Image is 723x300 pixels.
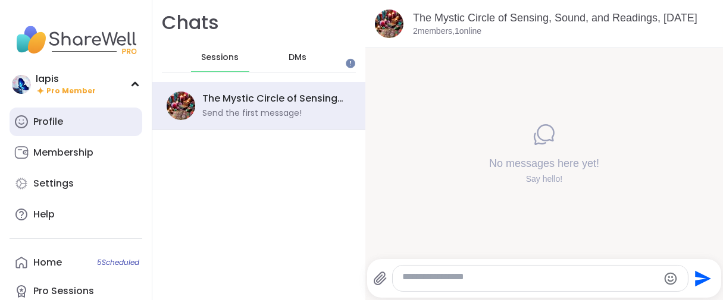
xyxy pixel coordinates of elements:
img: lapis [12,75,31,94]
a: Profile [10,108,142,136]
a: Home5Scheduled [10,248,142,277]
h4: No messages here yet! [489,156,599,170]
img: ShareWell Nav Logo [10,19,142,61]
div: Home [33,256,62,269]
div: lapis [36,72,96,86]
a: Help [10,200,142,229]
div: Help [33,208,55,221]
div: Pro Sessions [33,285,94,298]
span: Pro Member [46,86,96,96]
div: Membership [33,146,93,159]
span: 5 Scheduled [97,258,139,267]
div: Profile [33,115,63,128]
textarea: Type your message [402,271,659,286]
button: Emoji picker [663,271,678,286]
a: The Mystic Circle of Sensing, Sound, and Readings, [DATE] [413,12,697,24]
p: 2 members, 1 online [413,26,481,37]
a: Membership [10,138,142,167]
iframe: Spotlight [346,59,355,68]
div: The Mystic Circle of Sensing, Sound, and Readings, [DATE] [202,92,344,105]
div: Say hello! [489,173,599,185]
div: Settings [33,177,74,190]
img: The Mystic Circle of Sensing, Sound, and Readings, Sep 04 [375,10,403,38]
div: Send the first message! [202,108,302,119]
h1: Chats [162,10,219,36]
span: Sessions [201,52,239,64]
a: Settings [10,169,142,198]
span: DMs [289,52,306,64]
button: Send [688,265,715,292]
img: The Mystic Circle of Sensing, Sound, and Readings, Sep 04 [167,91,195,120]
